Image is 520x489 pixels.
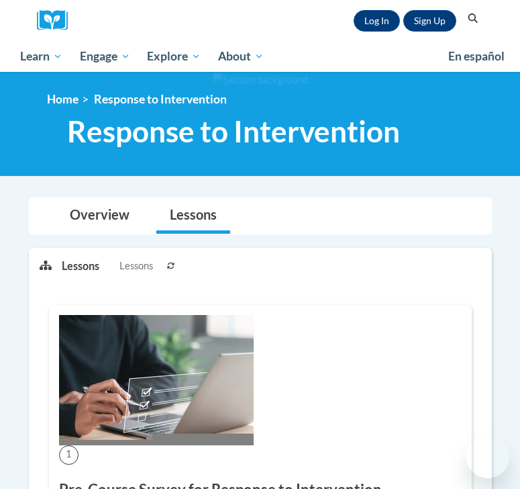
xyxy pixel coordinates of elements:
a: Register [403,10,456,32]
a: Home [47,92,79,106]
img: Logo brand [37,10,77,31]
button: Search [463,11,483,27]
a: Log In [354,10,400,32]
a: Learn [11,41,71,72]
img: Section background [213,73,308,87]
span: Explore [147,48,201,64]
a: Lessons [156,198,230,234]
img: Course Image [59,315,254,445]
span: About [218,48,264,64]
a: About [209,41,272,72]
span: Learn [20,48,62,64]
div: Main menu [10,41,513,72]
span: Response to Intervention [67,114,400,149]
span: En español [448,49,505,63]
a: Cox Campus [37,10,77,31]
a: Overview [56,198,143,234]
span: Engage [80,48,130,64]
a: Engage [71,41,139,72]
span: Lessons [119,259,153,273]
a: Explore [138,41,209,72]
span: 1 [59,445,79,465]
iframe: Button to launch messaging window [466,435,509,478]
a: En español [439,42,513,71]
span: Response to Intervention [94,92,227,106]
p: Lessons [62,259,99,273]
